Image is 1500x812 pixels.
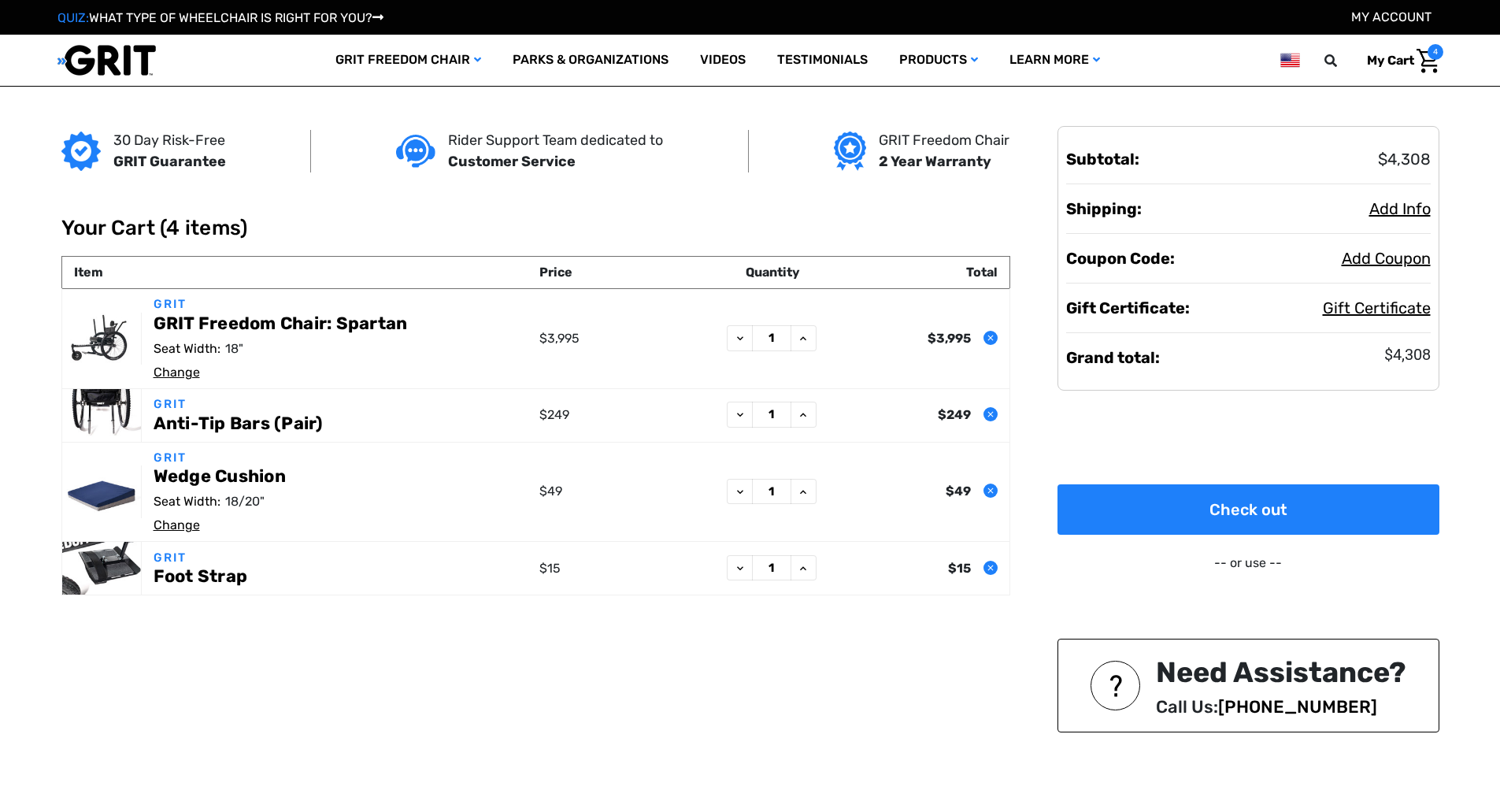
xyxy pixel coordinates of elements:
[320,35,497,86] a: GRIT Freedom Chair
[883,35,994,86] a: Products
[948,561,971,576] strong: $15
[834,132,866,171] img: Grit freedom
[61,132,101,171] img: GRIT Guarantee
[154,566,248,587] a: Foot Strap
[684,35,761,86] a: Videos
[1355,44,1443,77] a: Cart with 4 items
[1218,696,1377,717] a: [PHONE_NUMBER]
[752,479,791,505] input: Wedge Cushion
[154,492,311,511] dd: 18/20"
[1428,44,1443,60] span: 4
[154,449,532,467] p: GRIT
[154,395,532,413] p: GRIT
[61,216,1439,240] h1: Your Cart (4 items)
[1066,249,1175,268] strong: Coupon Code:
[983,484,998,498] button: Remove Wedge Cushion from cart
[994,35,1116,86] a: Learn More
[113,153,226,170] strong: GRIT Guarantee
[1066,199,1142,218] strong: Shipping:
[61,257,535,289] th: Item
[154,339,311,358] dd: 18"
[154,339,220,358] dt: Seat Width:
[1091,661,1140,710] img: NEED ASSISTANCE
[539,484,562,499] span: $49
[1378,150,1431,169] span: $4,308
[1066,348,1160,367] strong: Grand total:
[983,331,998,345] button: Remove GRIT Freedom Chair: Spartan from cart
[928,331,971,346] strong: $3,995
[752,325,791,351] input: GRIT Freedom Chair: Spartan
[154,295,532,313] p: GRIT
[1331,44,1355,77] input: Search
[154,413,323,434] a: Anti-Tip Bars (Pair)
[1156,651,1406,694] div: Need Assistance?
[1066,150,1139,169] strong: Subtotal:
[879,153,991,170] strong: 2 Year Warranty
[761,35,883,86] a: Testimonials
[983,407,998,421] button: Remove Anti-Tip Bars (Pair) from cart
[448,153,576,170] strong: Customer Service
[752,555,791,581] input: Foot Strap
[1384,345,1431,364] span: $4,308
[752,402,791,428] input: Anti-Tip Bars (Pair)
[539,331,580,346] span: $3,995
[396,135,435,167] img: Customer service
[1367,53,1414,68] span: My Cart
[154,492,220,511] dt: Seat Width:
[938,407,971,422] strong: $249
[497,35,684,86] a: Parks & Organizations
[1369,199,1431,218] span: Add Info
[694,257,852,289] th: Quantity
[1057,554,1439,573] p: -- or use --
[1323,296,1431,320] button: Gift Certificate
[1156,694,1406,720] p: Call Us:
[57,44,156,76] img: GRIT All-Terrain Wheelchair and Mobility Equipment
[154,517,200,532] a: Change options for Wedge Cushion
[1417,49,1439,73] img: Cart
[539,561,561,576] span: $15
[154,549,532,567] p: GRIT
[1351,9,1431,24] a: Account
[983,561,998,575] button: Remove Foot Strap from cart
[879,130,1009,151] p: GRIT Freedom Chair
[154,466,286,487] a: Wedge Cushion
[57,10,89,25] span: QUIZ:
[1342,247,1431,270] button: Add Coupon
[946,484,971,499] strong: $49
[1057,484,1439,535] a: Check out
[154,365,200,380] a: Change options for GRIT Freedom Chair: Spartan
[113,130,226,151] p: 30 Day Risk-Free
[1066,298,1190,317] strong: Gift Certificate:
[1280,50,1299,70] img: us.png
[57,10,383,25] a: QUIZ:WHAT TYPE OF WHEELCHAIR IS RIGHT FOR YOU?
[1369,197,1431,221] button: Add Info
[539,407,569,422] span: $249
[535,257,694,289] th: Price
[448,130,663,151] p: Rider Support Team dedicated to
[851,257,1009,289] th: Total
[154,313,408,334] a: GRIT Freedom Chair: Spartan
